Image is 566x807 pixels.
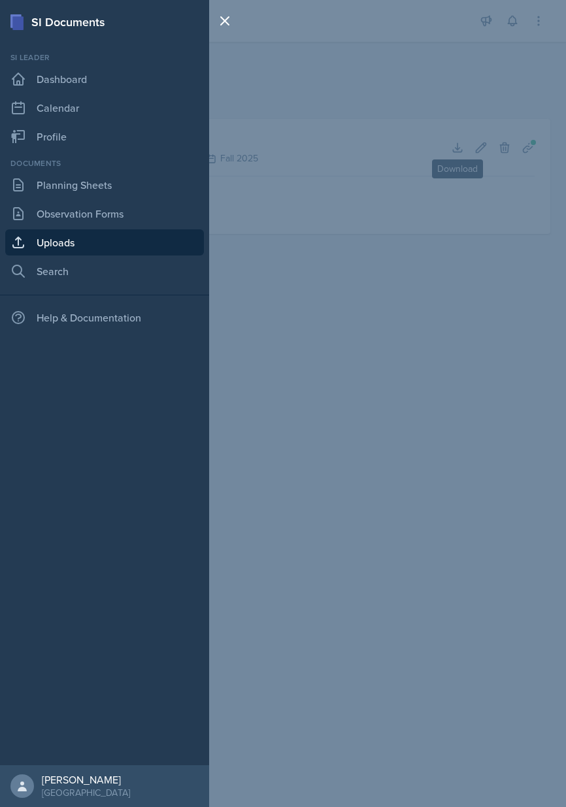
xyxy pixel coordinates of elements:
[5,229,204,255] a: Uploads
[5,124,204,150] a: Profile
[5,95,204,121] a: Calendar
[5,52,204,63] div: Si leader
[5,305,204,331] div: Help & Documentation
[5,172,204,198] a: Planning Sheets
[5,66,204,92] a: Dashboard
[5,157,204,169] div: Documents
[5,201,204,227] a: Observation Forms
[42,786,130,799] div: [GEOGRAPHIC_DATA]
[42,773,130,786] div: [PERSON_NAME]
[5,258,204,284] a: Search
